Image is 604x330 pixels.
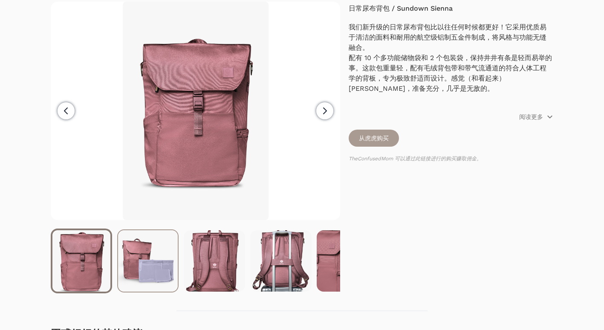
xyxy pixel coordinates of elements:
[349,155,553,162] p: TheConfusedMom 可以通过此链接进行的购买赚取佣金。
[519,113,543,121] p: 阅读更多
[349,130,399,147] a: 从虎虎购买
[519,113,553,121] button: 阅读更多
[349,54,552,93] span: 配有 10 个多功能储物袋和 2 个包装袋，保持井井有条是轻而易举的事。这款包重量轻，配有毛绒背包带和带气流通道的符合人体工程学的背板，专为极致舒适而设计。感觉（和看起来）[PERSON_NAM...
[349,23,546,52] span: 我们新升级的日常尿布背包比以往任何时候都更好！它采用优质易于清洁的面料和耐用的航空级铝制五金件制成，将风格与功能无缝融合。
[349,3,553,14] h4: 日常尿布背包 / Sundown Sienna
